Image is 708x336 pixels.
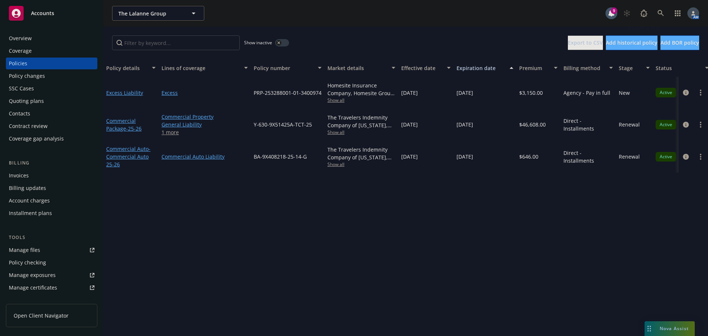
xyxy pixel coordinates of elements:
[398,59,454,77] button: Effective date
[327,114,395,129] div: The Travelers Indemnity Company of [US_STATE], Travelers Insurance
[457,89,473,97] span: [DATE]
[324,59,398,77] button: Market details
[401,153,418,160] span: [DATE]
[6,95,97,107] a: Quoting plans
[9,257,46,269] div: Policy checking
[6,83,97,94] a: SSC Cases
[327,82,395,97] div: Homesite Insurance Company, Homesite Group Incorporated, Great Point Insurance Company
[560,59,616,77] button: Billing method
[653,6,668,21] a: Search
[6,234,97,241] div: Tools
[9,32,32,44] div: Overview
[6,195,97,207] a: Account charges
[6,120,97,132] a: Contract review
[619,64,642,72] div: Stage
[619,89,630,97] span: New
[106,89,143,96] a: Excess Liability
[14,312,69,319] span: Open Client Navigator
[254,153,307,160] span: BA-9X408218-25-14-G
[162,89,248,97] a: Excess
[9,282,57,294] div: Manage certificates
[619,121,640,128] span: Renewal
[9,120,48,132] div: Contract review
[103,59,159,77] button: Policy details
[9,133,64,145] div: Coverage gap analysis
[112,6,204,21] button: The Lalanne Group
[670,6,685,21] a: Switch app
[106,145,150,168] span: - Commercial Auto 25-26
[681,88,690,97] a: circleInformation
[9,207,52,219] div: Installment plans
[6,257,97,269] a: Policy checking
[659,121,673,128] span: Active
[244,39,272,46] span: Show inactive
[645,321,695,336] button: Nova Assist
[106,64,147,72] div: Policy details
[9,195,50,207] div: Account charges
[9,83,34,94] div: SSC Cases
[6,58,97,69] a: Policies
[457,121,473,128] span: [DATE]
[254,121,312,128] span: Y-630-9X51425A-TCT-25
[696,152,705,161] a: more
[454,59,516,77] button: Expiration date
[563,89,610,97] span: Agency - Pay in full
[327,161,395,167] span: Show all
[112,35,240,50] input: Filter by keyword...
[6,133,97,145] a: Coverage gap analysis
[563,64,605,72] div: Billing method
[31,10,54,16] span: Accounts
[6,244,97,256] a: Manage files
[6,108,97,119] a: Contacts
[9,170,29,181] div: Invoices
[162,64,240,72] div: Lines of coverage
[9,108,30,119] div: Contacts
[327,129,395,135] span: Show all
[6,294,97,306] a: Manage claims
[9,95,44,107] div: Quoting plans
[126,125,142,132] span: - 25-26
[9,294,46,306] div: Manage claims
[681,120,690,129] a: circleInformation
[327,97,395,103] span: Show all
[162,113,248,121] a: Commercial Property
[401,64,442,72] div: Effective date
[6,170,97,181] a: Invoices
[6,45,97,57] a: Coverage
[563,149,613,164] span: Direct - Installments
[162,128,248,136] a: 1 more
[519,89,543,97] span: $3,150.00
[9,269,56,281] div: Manage exposures
[106,117,142,132] a: Commercial Package
[656,64,701,72] div: Status
[327,146,395,161] div: The Travelers Indemnity Company of [US_STATE], Travelers Insurance
[162,121,248,128] a: General Liability
[681,152,690,161] a: circleInformation
[636,6,651,21] a: Report a Bug
[516,59,560,77] button: Premium
[162,153,248,160] a: Commercial Auto Liability
[6,159,97,167] div: Billing
[6,282,97,294] a: Manage certificates
[660,39,699,46] span: Add BOR policy
[6,3,97,24] a: Accounts
[457,64,505,72] div: Expiration date
[568,39,603,46] span: Export to CSV
[659,89,673,96] span: Active
[6,182,97,194] a: Billing updates
[6,32,97,44] a: Overview
[519,153,538,160] span: $646.00
[568,35,603,50] button: Export to CSV
[616,59,653,77] button: Stage
[6,269,97,281] a: Manage exposures
[9,182,46,194] div: Billing updates
[696,120,705,129] a: more
[401,89,418,97] span: [DATE]
[9,244,40,256] div: Manage files
[159,59,251,77] button: Lines of coverage
[251,59,324,77] button: Policy number
[563,117,613,132] span: Direct - Installments
[645,321,654,336] div: Drag to move
[619,153,640,160] span: Renewal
